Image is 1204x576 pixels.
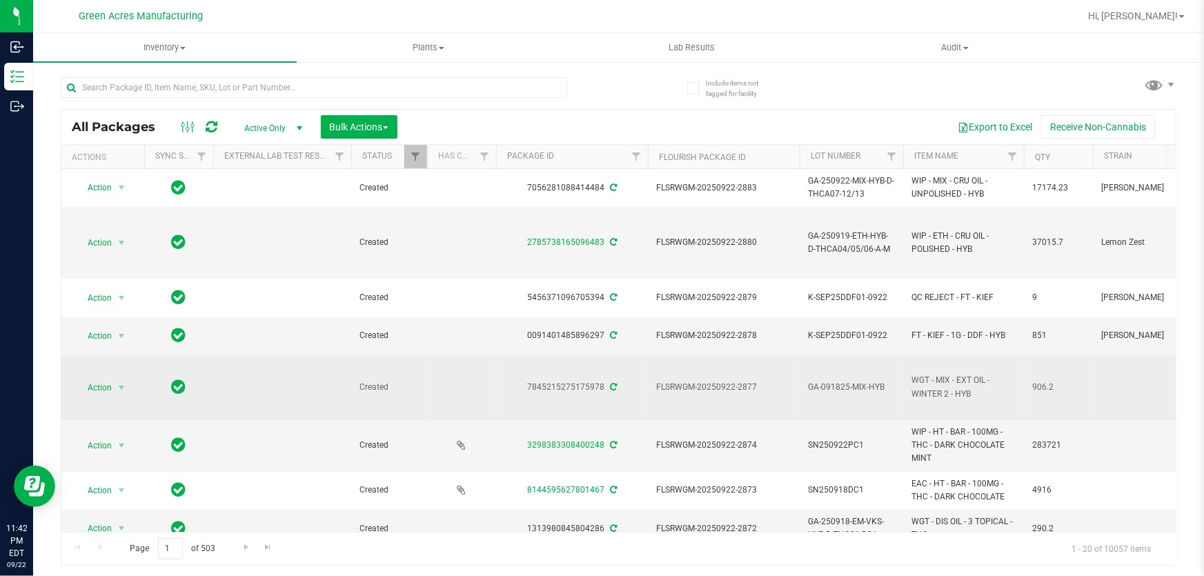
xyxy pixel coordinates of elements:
[321,115,397,139] button: Bulk Actions
[113,288,130,308] span: select
[911,374,1016,400] span: WGT - MIX - EXT OIL - WINTER 2 - HYB
[10,99,24,113] inline-svg: Outbound
[359,439,419,452] span: Created
[172,377,186,397] span: In Sync
[656,236,791,249] span: FLSRWGM-20250922-2880
[608,440,617,450] span: Sync from Compliance System
[10,70,24,83] inline-svg: Inventory
[706,78,775,99] span: Include items not tagged for facility
[72,119,169,135] span: All Packages
[172,232,186,252] span: In Sync
[75,288,112,308] span: Action
[1032,381,1085,394] span: 906.2
[172,435,186,455] span: In Sync
[190,145,213,168] a: Filter
[75,519,112,538] span: Action
[75,233,112,252] span: Action
[560,33,824,62] a: Lab Results
[328,145,351,168] a: Filter
[808,515,895,542] span: GA-250918-EM-VKS-HYB-D-THC01-D3A
[172,480,186,499] span: In Sync
[1041,115,1155,139] button: Receive Non-Cannabis
[608,524,617,533] span: Sync from Compliance System
[1032,291,1085,304] span: 9
[1032,522,1085,535] span: 290.2
[79,10,203,22] span: Green Acres Manufacturing
[527,440,604,450] a: 3298383308400248
[1104,151,1132,161] a: Strain
[808,381,895,394] span: GA-091825-MIX-HYB
[359,522,419,535] span: Created
[297,41,560,54] span: Plants
[359,484,419,497] span: Created
[14,466,55,507] iframe: Resource center
[656,484,791,497] span: FLSRWGM-20250922-2873
[359,291,419,304] span: Created
[297,33,560,62] a: Plants
[427,145,496,169] th: Has COA
[494,329,650,342] div: 0091401485896297
[527,237,604,247] a: 2785738165096483
[608,183,617,192] span: Sync from Compliance System
[33,41,297,54] span: Inventory
[75,436,112,455] span: Action
[494,291,650,304] div: 5456371096705394
[823,33,1087,62] a: Audit
[362,151,392,161] a: Status
[172,326,186,345] span: In Sync
[656,381,791,394] span: FLSRWGM-20250922-2877
[1060,538,1162,559] span: 1 - 20 of 10057 items
[404,145,427,168] a: Filter
[656,291,791,304] span: FLSRWGM-20250922-2879
[113,178,130,197] span: select
[608,382,617,392] span: Sync from Compliance System
[61,77,567,98] input: Search Package ID, Item Name, SKU, Lot or Part Number...
[911,477,1016,504] span: EAC - HT - BAR - 100MG - THC - DARK CHOCOLATE
[330,121,388,132] span: Bulk Actions
[155,151,208,161] a: Sync Status
[158,538,183,559] input: 1
[625,145,648,168] a: Filter
[608,292,617,302] span: Sync from Compliance System
[1032,236,1085,249] span: 37015.7
[113,519,130,538] span: select
[172,178,186,197] span: In Sync
[911,515,1016,542] span: WGT - DIS OIL - 3 TOPICAL - THC
[258,538,278,557] a: Go to the last page
[656,329,791,342] span: FLSRWGM-20250922-2878
[172,519,186,538] span: In Sync
[1032,484,1085,497] span: 4916
[172,288,186,307] span: In Sync
[656,439,791,452] span: FLSRWGM-20250922-2874
[911,426,1016,466] span: WIP - HT - BAR - 100MG - THC - DARK CHOCOLATE MINT
[656,181,791,195] span: FLSRWGM-20250922-2883
[608,237,617,247] span: Sync from Compliance System
[75,481,112,500] span: Action
[659,152,746,162] a: Flourish Package ID
[811,151,860,161] a: Lot Number
[911,175,1016,201] span: WIP - MIX - CRU OIL - UNPOLISHED - HYB
[118,538,227,559] span: Page of 503
[75,378,112,397] span: Action
[949,115,1041,139] button: Export to Excel
[113,436,130,455] span: select
[473,145,496,168] a: Filter
[808,291,895,304] span: K-SEP25DDF01-0922
[824,41,1086,54] span: Audit
[911,230,1016,256] span: WIP - ETH - CRU OIL - POLISHED - HYB
[113,326,130,346] span: select
[359,329,419,342] span: Created
[880,145,903,168] a: Filter
[527,485,604,495] a: 8144595627801467
[6,559,27,570] p: 09/22
[507,151,554,161] a: Package ID
[113,233,130,252] span: select
[808,175,895,201] span: GA-250922-MIX-HYB-D-THCA07-12/13
[1035,152,1050,162] a: Qty
[75,178,112,197] span: Action
[359,181,419,195] span: Created
[6,522,27,559] p: 11:42 PM EDT
[494,381,650,394] div: 7845215275175978
[113,378,130,397] span: select
[494,522,650,535] div: 1313980845804286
